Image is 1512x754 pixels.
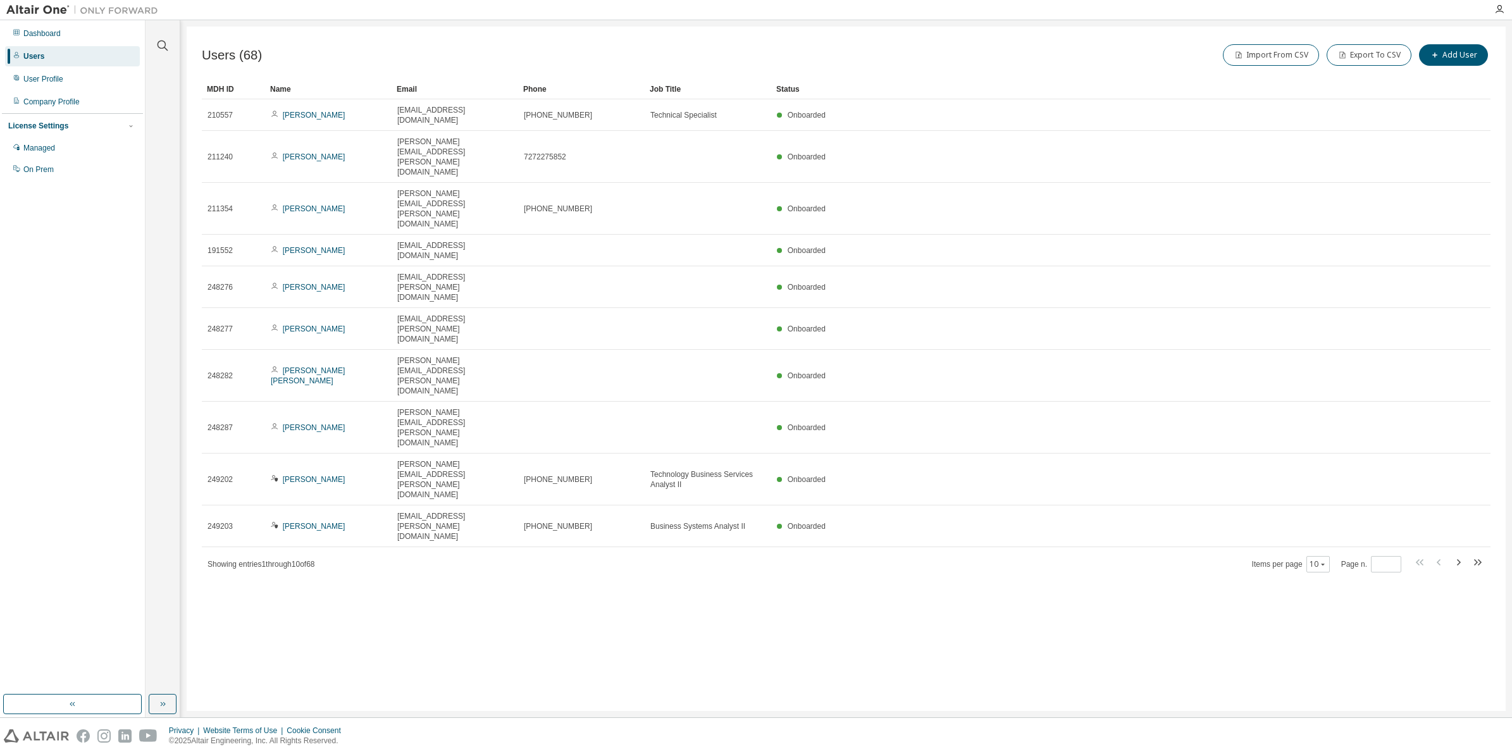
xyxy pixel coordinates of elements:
[788,283,826,292] span: Onboarded
[283,475,345,484] a: [PERSON_NAME]
[650,469,765,490] span: Technology Business Services Analyst II
[169,736,349,746] p: © 2025 Altair Engineering, Inc. All Rights Reserved.
[283,204,345,213] a: [PERSON_NAME]
[208,474,233,485] span: 249202
[23,97,80,107] div: Company Profile
[208,204,233,214] span: 211354
[23,74,63,84] div: User Profile
[397,511,512,541] span: [EMAIL_ADDRESS][PERSON_NAME][DOMAIN_NAME]
[524,204,592,214] span: [PHONE_NUMBER]
[207,79,260,99] div: MDH ID
[23,143,55,153] div: Managed
[208,371,233,381] span: 248282
[287,726,348,736] div: Cookie Consent
[208,245,233,256] span: 191552
[208,110,233,120] span: 210557
[283,283,345,292] a: [PERSON_NAME]
[788,111,826,120] span: Onboarded
[139,729,158,743] img: youtube.svg
[208,282,233,292] span: 248276
[23,51,44,61] div: Users
[776,79,1425,99] div: Status
[4,729,69,743] img: altair_logo.svg
[208,521,233,531] span: 249203
[283,152,345,161] a: [PERSON_NAME]
[283,246,345,255] a: [PERSON_NAME]
[650,521,745,531] span: Business Systems Analyst II
[524,110,592,120] span: [PHONE_NUMBER]
[788,475,826,484] span: Onboarded
[397,240,512,261] span: [EMAIL_ADDRESS][DOMAIN_NAME]
[97,729,111,743] img: instagram.svg
[650,110,717,120] span: Technical Specialist
[208,152,233,162] span: 211240
[118,729,132,743] img: linkedin.svg
[397,407,512,448] span: [PERSON_NAME][EMAIL_ADDRESS][PERSON_NAME][DOMAIN_NAME]
[788,423,826,432] span: Onboarded
[788,324,826,333] span: Onboarded
[1341,556,1401,572] span: Page n.
[788,371,826,380] span: Onboarded
[397,355,512,396] span: [PERSON_NAME][EMAIL_ADDRESS][PERSON_NAME][DOMAIN_NAME]
[283,111,345,120] a: [PERSON_NAME]
[397,314,512,344] span: [EMAIL_ADDRESS][PERSON_NAME][DOMAIN_NAME]
[271,366,345,385] a: [PERSON_NAME] [PERSON_NAME]
[650,79,766,99] div: Job Title
[208,324,233,334] span: 248277
[23,28,61,39] div: Dashboard
[523,79,640,99] div: Phone
[788,522,826,531] span: Onboarded
[283,324,345,333] a: [PERSON_NAME]
[6,4,164,16] img: Altair One
[397,79,513,99] div: Email
[8,121,68,131] div: License Settings
[524,474,592,485] span: [PHONE_NUMBER]
[283,423,345,432] a: [PERSON_NAME]
[1419,44,1488,66] button: Add User
[208,560,315,569] span: Showing entries 1 through 10 of 68
[788,204,826,213] span: Onboarded
[270,79,387,99] div: Name
[77,729,90,743] img: facebook.svg
[1327,44,1411,66] button: Export To CSV
[788,246,826,255] span: Onboarded
[23,164,54,175] div: On Prem
[1223,44,1319,66] button: Import From CSV
[1310,559,1327,569] button: 10
[788,152,826,161] span: Onboarded
[203,726,287,736] div: Website Terms of Use
[397,137,512,177] span: [PERSON_NAME][EMAIL_ADDRESS][PERSON_NAME][DOMAIN_NAME]
[524,152,566,162] span: 7272275852
[1252,556,1330,572] span: Items per page
[283,522,345,531] a: [PERSON_NAME]
[397,188,512,229] span: [PERSON_NAME][EMAIL_ADDRESS][PERSON_NAME][DOMAIN_NAME]
[169,726,203,736] div: Privacy
[397,105,512,125] span: [EMAIL_ADDRESS][DOMAIN_NAME]
[397,459,512,500] span: [PERSON_NAME][EMAIL_ADDRESS][PERSON_NAME][DOMAIN_NAME]
[208,423,233,433] span: 248287
[202,48,262,63] span: Users (68)
[524,521,592,531] span: [PHONE_NUMBER]
[397,272,512,302] span: [EMAIL_ADDRESS][PERSON_NAME][DOMAIN_NAME]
